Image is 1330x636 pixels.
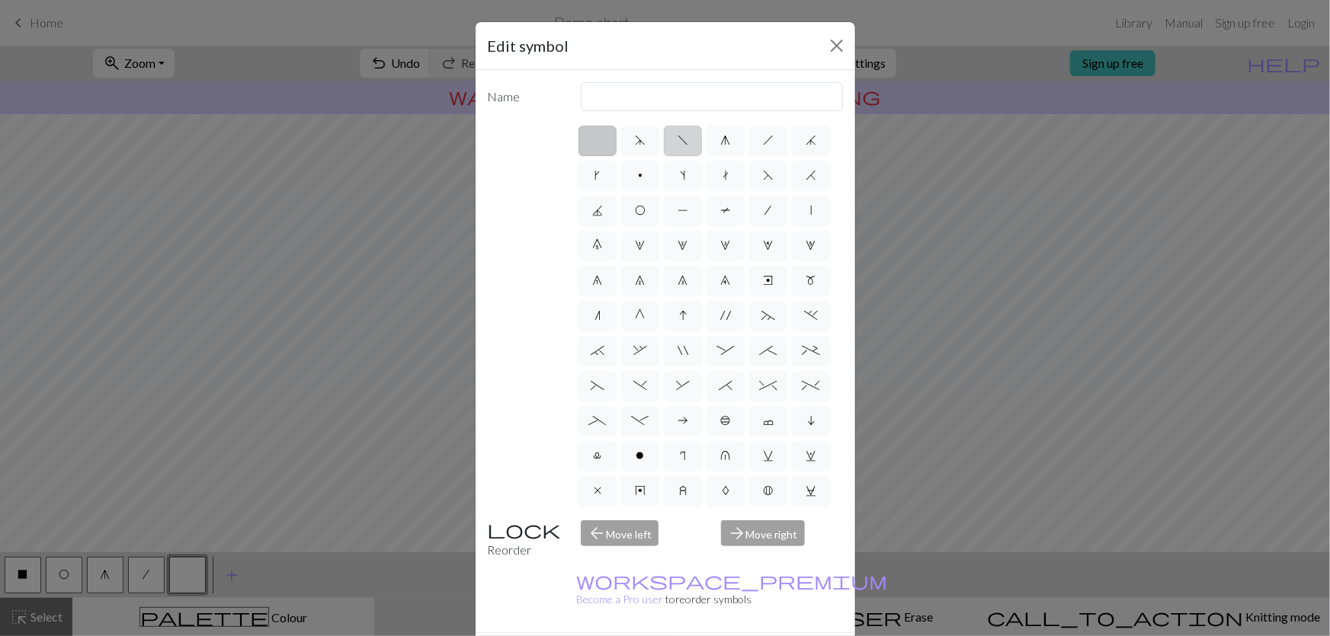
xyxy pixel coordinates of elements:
[635,134,646,146] span: d
[764,274,774,286] span: e
[576,574,887,606] a: Become a Pro user
[721,134,731,146] span: g
[591,379,604,392] span: (
[722,484,729,497] span: A
[636,449,645,462] span: o
[760,344,777,356] span: ;
[764,484,774,497] span: B
[589,414,607,427] span: _
[681,449,686,462] span: r
[804,309,818,321] span: .
[633,379,647,392] span: )
[636,239,646,251] span: 1
[591,344,604,356] span: `
[678,344,688,356] span: "
[638,169,643,181] span: p
[678,134,688,146] span: f
[636,274,646,286] span: 7
[678,274,688,286] span: 8
[681,169,686,181] span: s
[825,34,849,58] button: Close
[806,449,816,462] span: w
[594,449,602,462] span: l
[803,344,820,356] span: +
[576,574,887,606] small: to reorder symbols
[760,379,777,392] span: ^
[594,484,601,497] span: x
[593,274,603,286] span: 6
[806,169,816,181] span: H
[679,309,687,321] span: I
[678,204,688,216] span: P
[636,309,646,321] span: G
[595,169,601,181] span: k
[806,274,816,286] span: m
[721,274,731,286] span: 9
[594,309,601,321] span: n
[593,239,603,251] span: 0
[807,414,815,427] span: i
[488,34,569,57] h5: Edit symbol
[803,379,820,392] span: %
[635,204,646,216] span: O
[764,239,774,251] span: 4
[592,204,603,216] span: J
[720,414,731,427] span: b
[635,484,646,497] span: y
[721,239,731,251] span: 3
[679,484,687,497] span: z
[717,344,735,356] span: :
[763,449,774,462] span: v
[723,169,729,181] span: t
[806,134,816,146] span: j
[479,520,572,559] div: Reorder
[761,309,775,321] span: ~
[721,449,731,462] span: u
[806,484,816,497] span: C
[678,239,688,251] span: 2
[678,414,688,427] span: a
[763,134,774,146] span: h
[633,344,647,356] span: ,
[720,204,731,216] span: T
[765,204,772,216] span: /
[810,204,812,216] span: |
[479,82,572,111] label: Name
[576,570,887,591] span: workspace_premium
[632,414,649,427] span: -
[720,309,731,321] span: '
[763,414,774,427] span: c
[763,169,774,181] span: F
[676,379,690,392] span: &
[806,239,816,251] span: 5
